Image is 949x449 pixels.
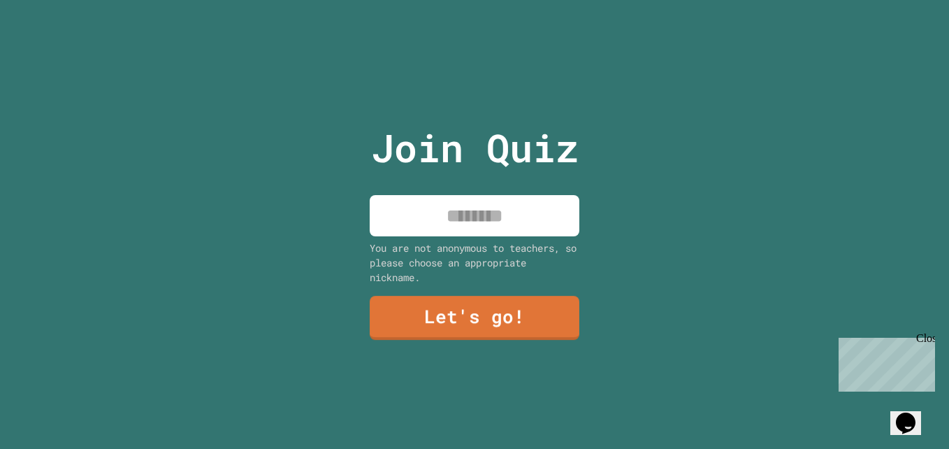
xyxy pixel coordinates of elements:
iframe: chat widget [833,332,935,392]
div: Chat with us now!Close [6,6,96,89]
p: Join Quiz [371,119,579,177]
div: You are not anonymous to teachers, so please choose an appropriate nickname. [370,241,579,285]
iframe: chat widget [890,393,935,435]
a: Let's go! [370,296,579,340]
